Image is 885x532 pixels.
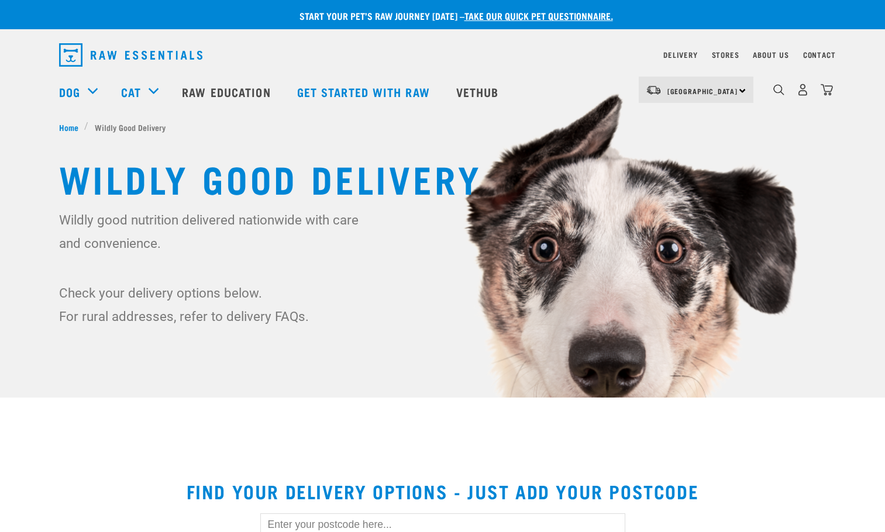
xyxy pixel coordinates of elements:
a: Vethub [445,68,514,115]
h2: Find your delivery options - just add your postcode [14,481,871,502]
a: Stores [712,53,739,57]
a: Cat [121,83,141,101]
nav: breadcrumbs [59,121,827,133]
a: Raw Education [170,68,285,115]
img: Raw Essentials Logo [59,43,202,67]
h1: Wildly Good Delivery [59,157,827,199]
a: Home [59,121,85,133]
a: Contact [803,53,836,57]
p: Wildly good nutrition delivered nationwide with care and convenience. [59,208,366,255]
a: About Us [753,53,788,57]
span: [GEOGRAPHIC_DATA] [667,89,738,93]
img: home-icon@2x.png [821,84,833,96]
nav: dropdown navigation [50,39,836,71]
a: Get started with Raw [285,68,445,115]
img: user.png [797,84,809,96]
p: Check your delivery options below. For rural addresses, refer to delivery FAQs. [59,281,366,328]
span: Home [59,121,78,133]
img: van-moving.png [646,85,662,95]
a: take our quick pet questionnaire. [464,13,613,18]
a: Delivery [663,53,697,57]
a: Dog [59,83,80,101]
img: home-icon-1@2x.png [773,84,784,95]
